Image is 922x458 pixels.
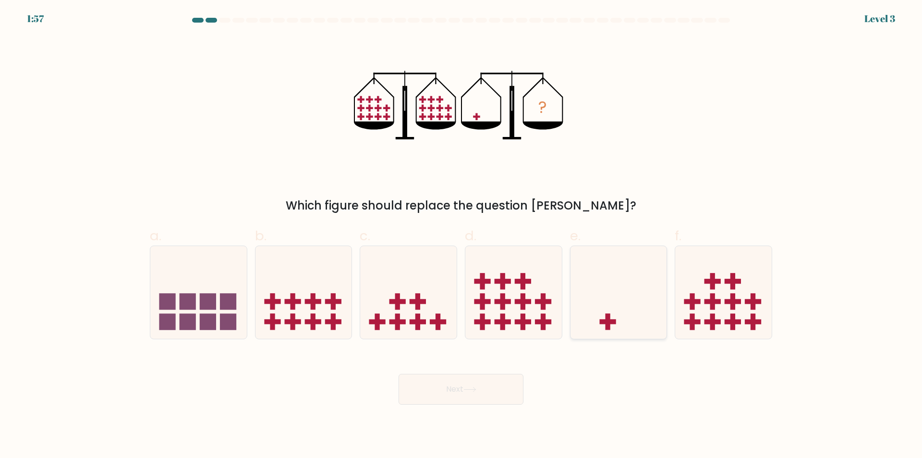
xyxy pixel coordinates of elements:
[399,374,523,405] button: Next
[675,226,681,245] span: f.
[570,226,581,245] span: e.
[156,197,766,214] div: Which figure should replace the question [PERSON_NAME]?
[255,226,267,245] span: b.
[539,97,547,119] tspan: ?
[864,12,895,26] div: Level 3
[465,226,476,245] span: d.
[150,226,161,245] span: a.
[27,12,44,26] div: 1:57
[360,226,370,245] span: c.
